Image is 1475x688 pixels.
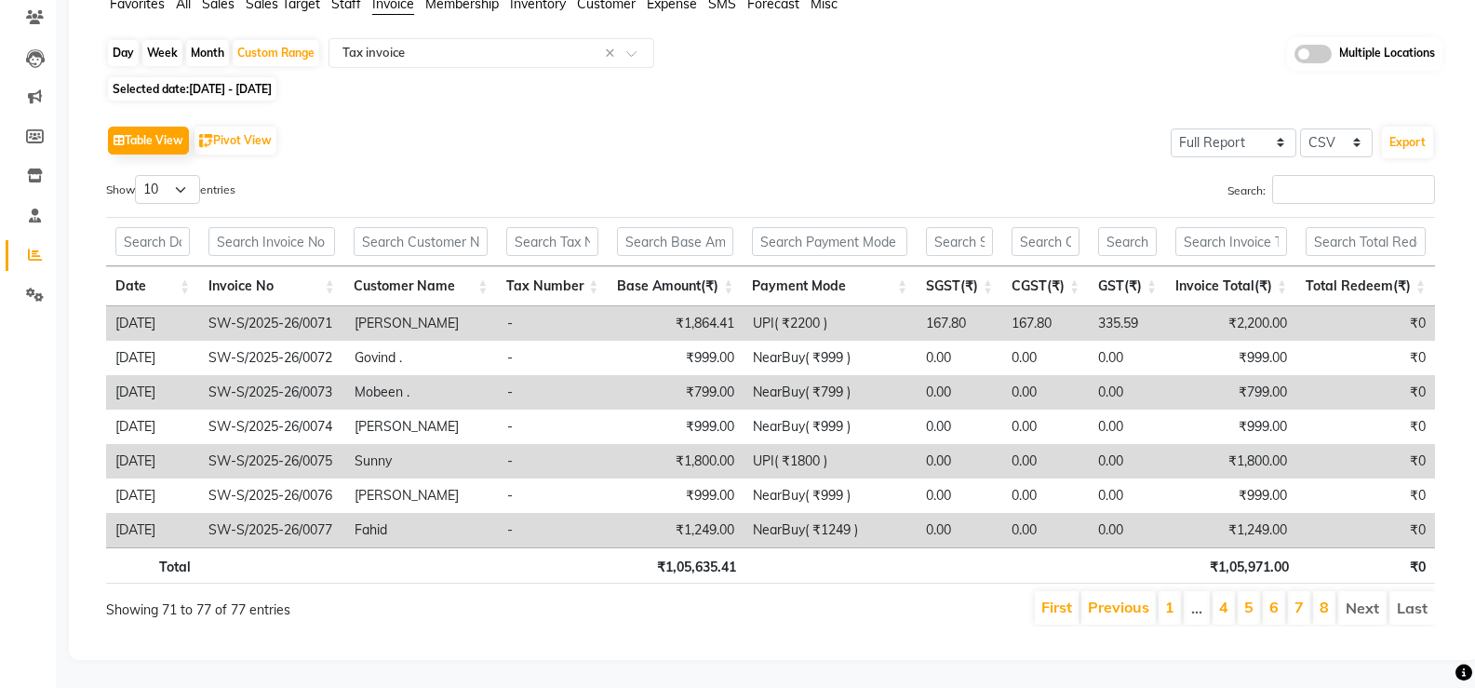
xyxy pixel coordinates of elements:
td: 0.00 [1002,410,1089,444]
td: - [498,479,609,513]
td: ₹799.00 [1166,375,1296,410]
td: SW-S/2025-26/0076 [199,479,345,513]
div: Day [108,40,139,66]
td: 0.00 [1089,341,1166,375]
a: 6 [1269,598,1279,616]
td: - [498,341,609,375]
label: Show entries [106,175,235,204]
td: ₹0 [1296,341,1435,375]
td: 0.00 [917,479,1002,513]
td: - [498,513,609,547]
td: ₹0 [1296,410,1435,444]
td: [DATE] [106,513,199,547]
a: 1 [1165,598,1174,616]
td: 0.00 [917,444,1002,479]
th: ₹1,05,971.00 [1169,547,1298,584]
td: SW-S/2025-26/0077 [199,513,345,547]
span: [DATE] - [DATE] [189,82,272,96]
td: 0.00 [917,513,1002,547]
td: ₹0 [1296,513,1435,547]
td: [PERSON_NAME] [345,479,498,513]
a: 4 [1219,598,1228,616]
td: 0.00 [1002,513,1089,547]
input: Search GST(₹) [1098,227,1157,256]
td: 0.00 [917,341,1002,375]
td: SW-S/2025-26/0073 [199,375,345,410]
td: [DATE] [106,375,199,410]
td: [PERSON_NAME] [345,306,498,341]
td: 0.00 [1089,444,1166,479]
td: ₹0 [1296,375,1435,410]
td: 0.00 [1002,375,1089,410]
button: Pivot View [194,127,276,155]
input: Search SGST(₹) [926,227,993,256]
input: Search CGST(₹) [1012,227,1079,256]
td: 0.00 [917,375,1002,410]
td: NearBuy( ₹999 ) [744,341,917,375]
span: Multiple Locations [1339,45,1435,63]
input: Search Base Amount(₹) [617,227,733,256]
td: SW-S/2025-26/0074 [199,410,345,444]
td: 0.00 [1089,410,1166,444]
th: Total Redeem(₹): activate to sort column ascending [1296,266,1435,306]
td: 0.00 [1002,341,1089,375]
td: SW-S/2025-26/0072 [199,341,345,375]
th: ₹0 [1298,547,1435,584]
td: ₹999.00 [609,341,744,375]
td: Mobeen . [345,375,498,410]
input: Search Total Redeem(₹) [1306,227,1426,256]
a: First [1041,598,1072,616]
td: 0.00 [1089,375,1166,410]
td: UPI( ₹2200 ) [744,306,917,341]
td: - [498,306,609,341]
td: ₹0 [1296,479,1435,513]
div: Custom Range [233,40,319,66]
th: Payment Mode: activate to sort column ascending [743,266,917,306]
th: Date: activate to sort column ascending [106,266,199,306]
td: 0.00 [1002,444,1089,479]
td: ₹999.00 [1166,410,1296,444]
td: 0.00 [1089,513,1166,547]
td: ₹999.00 [609,410,744,444]
input: Search Payment Mode [752,227,907,256]
td: - [498,444,609,479]
a: 5 [1244,598,1254,616]
td: ₹999.00 [1166,479,1296,513]
td: ₹1,249.00 [1166,513,1296,547]
select: Showentries [135,175,200,204]
td: [DATE] [106,410,199,444]
input: Search: [1272,175,1435,204]
button: Export [1382,127,1433,158]
a: 8 [1320,598,1329,616]
td: NearBuy( ₹1249 ) [744,513,917,547]
label: Search: [1227,175,1435,204]
td: 0.00 [917,410,1002,444]
th: Base Amount(₹): activate to sort column ascending [608,266,743,306]
span: Clear all [605,44,621,63]
td: [DATE] [106,306,199,341]
td: [DATE] [106,444,199,479]
td: ₹0 [1296,444,1435,479]
a: Previous [1088,598,1149,616]
a: 7 [1294,598,1304,616]
td: - [498,410,609,444]
td: ₹999.00 [1166,341,1296,375]
td: [PERSON_NAME] [345,410,498,444]
td: ₹2,200.00 [1166,306,1296,341]
th: Invoice Total(₹): activate to sort column ascending [1166,266,1296,306]
td: SW-S/2025-26/0071 [199,306,345,341]
th: Invoice No: activate to sort column ascending [199,266,344,306]
th: SGST(₹): activate to sort column ascending [917,266,1002,306]
input: Search Customer Name [354,227,488,256]
td: [DATE] [106,341,199,375]
td: 0.00 [1002,479,1089,513]
td: - [498,375,609,410]
td: ₹999.00 [609,479,744,513]
div: Month [186,40,229,66]
input: Search Date [115,227,190,256]
input: Search Tax Number [506,227,598,256]
th: ₹1,05,635.41 [610,547,745,584]
td: NearBuy( ₹999 ) [744,479,917,513]
th: Total [106,547,200,584]
td: ₹799.00 [609,375,744,410]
